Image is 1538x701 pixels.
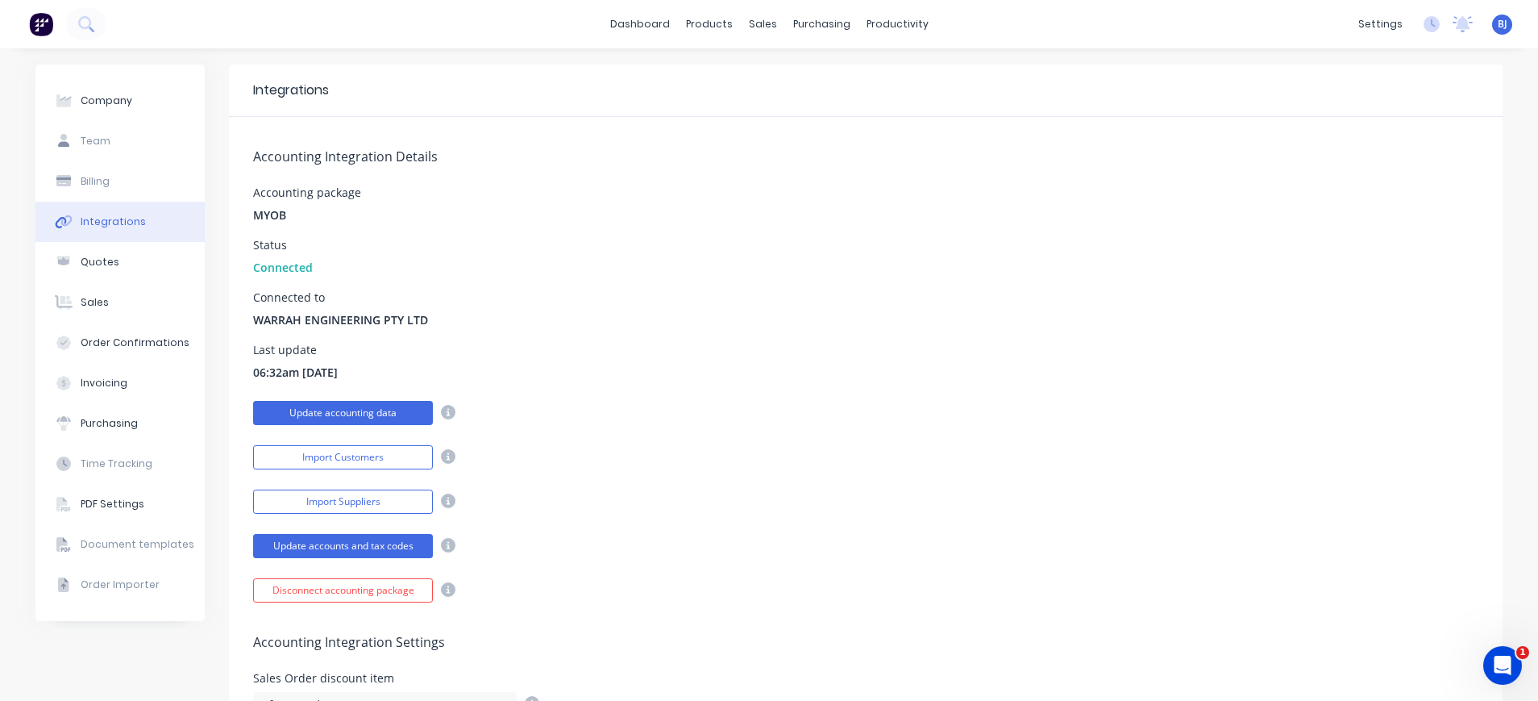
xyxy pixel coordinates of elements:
span: WARRAH ENGINEERING PTY LTD [253,311,428,328]
h5: Accounting Integration Details [253,149,1478,165]
div: Sales [81,295,109,310]
button: Order Importer [35,565,205,605]
a: dashboard [602,12,678,36]
button: Company [35,81,205,121]
div: Invoicing [81,376,127,390]
h5: Accounting Integration Settings [253,635,1478,650]
div: Time Tracking [81,457,152,471]
div: Integrations [81,215,146,229]
button: Integrations [35,202,205,242]
button: Purchasing [35,403,205,444]
span: MYOB [253,207,286,223]
div: Sales Order discount item [253,673,539,684]
button: Disconnect accounting package [253,578,433,603]
button: Import Customers [253,445,433,469]
button: Team [35,121,205,161]
div: products [678,12,741,36]
div: Billing [81,174,110,189]
div: sales [741,12,785,36]
button: Quotes [35,242,205,282]
div: productivity [858,12,937,36]
img: Factory [29,12,53,36]
div: purchasing [785,12,858,36]
div: Quotes [81,255,119,269]
div: settings [1350,12,1411,36]
button: Invoicing [35,363,205,403]
span: 06:32am [DATE] [253,364,338,381]
span: BJ [1498,17,1507,31]
button: PDF Settings [35,484,205,524]
button: Order Confirmations [35,323,205,363]
iframe: Intercom live chat [1483,646,1522,685]
div: Company [81,94,132,108]
button: Time Tracking [35,444,205,484]
div: Order Importer [81,578,160,592]
button: Billing [35,161,205,202]
button: Update accounting data [253,401,433,425]
button: Import Suppliers [253,490,433,514]
div: Purchasing [81,416,138,431]
button: Sales [35,282,205,323]
div: Team [81,134,110,148]
div: Status [253,240,313,251]
button: Update accounts and tax codes [253,534,433,558]
div: Accounting package [253,187,361,198]
div: PDF Settings [81,497,144,511]
div: Order Confirmations [81,336,189,350]
span: 1 [1516,646,1529,659]
span: Connected [253,259,313,276]
div: Document templates [81,537,194,552]
div: Connected to [253,292,428,303]
div: Integrations [253,81,329,100]
div: Last update [253,344,338,356]
button: Document templates [35,524,205,565]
